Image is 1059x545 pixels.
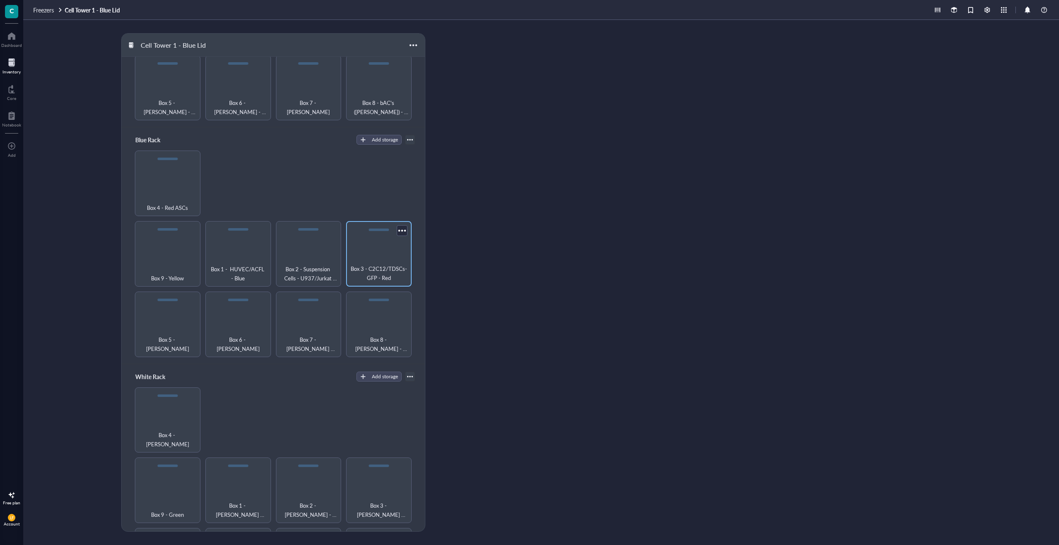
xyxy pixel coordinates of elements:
a: Notebook [2,109,21,127]
div: Dashboard [1,43,22,48]
span: Box 7 - [PERSON_NAME] ([PERSON_NAME]) - blue [280,335,338,353]
div: Account [4,521,20,526]
span: LF [10,516,14,520]
div: Core [7,96,16,101]
a: Core [7,83,16,101]
span: C [10,5,14,16]
div: Free plan [3,500,20,505]
span: Box 5 - [PERSON_NAME] - [PERSON_NAME] - Red [139,98,197,117]
span: Box 9 - Green [151,510,184,519]
div: Blue Rack [132,134,181,146]
span: Box 5 - [PERSON_NAME] [139,335,197,353]
div: Add storage [372,136,398,144]
span: Box 9 - Yellow [151,274,184,283]
span: Box 6 - [PERSON_NAME] - Green [209,98,267,117]
span: Freezers [33,6,54,14]
button: Add storage [356,135,402,145]
button: Add storage [356,372,402,382]
span: Box 3 - C2C12/TDSCs-GFP - Red [350,264,407,282]
span: Box 7 - [PERSON_NAME] [280,98,338,117]
div: White Rack [132,371,181,382]
span: Box 1 - [PERSON_NAME] ([MEDICAL_DATA]) - Blue [209,501,267,519]
span: Box 4 - [PERSON_NAME] [139,431,197,449]
span: Box 3 - [PERSON_NAME] ([PERSON_NAME])- C3H10T1/2 KO cells [350,501,408,519]
a: Inventory [2,56,21,74]
span: Box 4 - Red ASCs [147,203,188,212]
div: Add [8,153,16,158]
span: Box 6 - [PERSON_NAME] [209,335,267,353]
span: Box 2 - Suspension Cells - U937/Jurkat T/NTERA-2/MM6 Yellow [280,265,338,283]
span: Box 2 - [PERSON_NAME] - Yellow_white_tower [280,501,338,519]
div: Inventory [2,69,21,74]
div: Add storage [372,373,398,380]
a: Freezers [33,6,63,14]
span: Box 8 - [PERSON_NAME] - Yellow [350,335,408,353]
a: Dashboard [1,29,22,48]
div: Notebook [2,122,21,127]
div: Cell Tower 1 - Blue Lid [137,38,210,52]
a: Cell Tower 1 - Blue Lid [65,6,122,14]
span: Box 8 - bAC's ([PERSON_NAME]) - Green [350,98,408,117]
span: Box 1 - HUVEC/ACFL - Blue [209,265,267,283]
